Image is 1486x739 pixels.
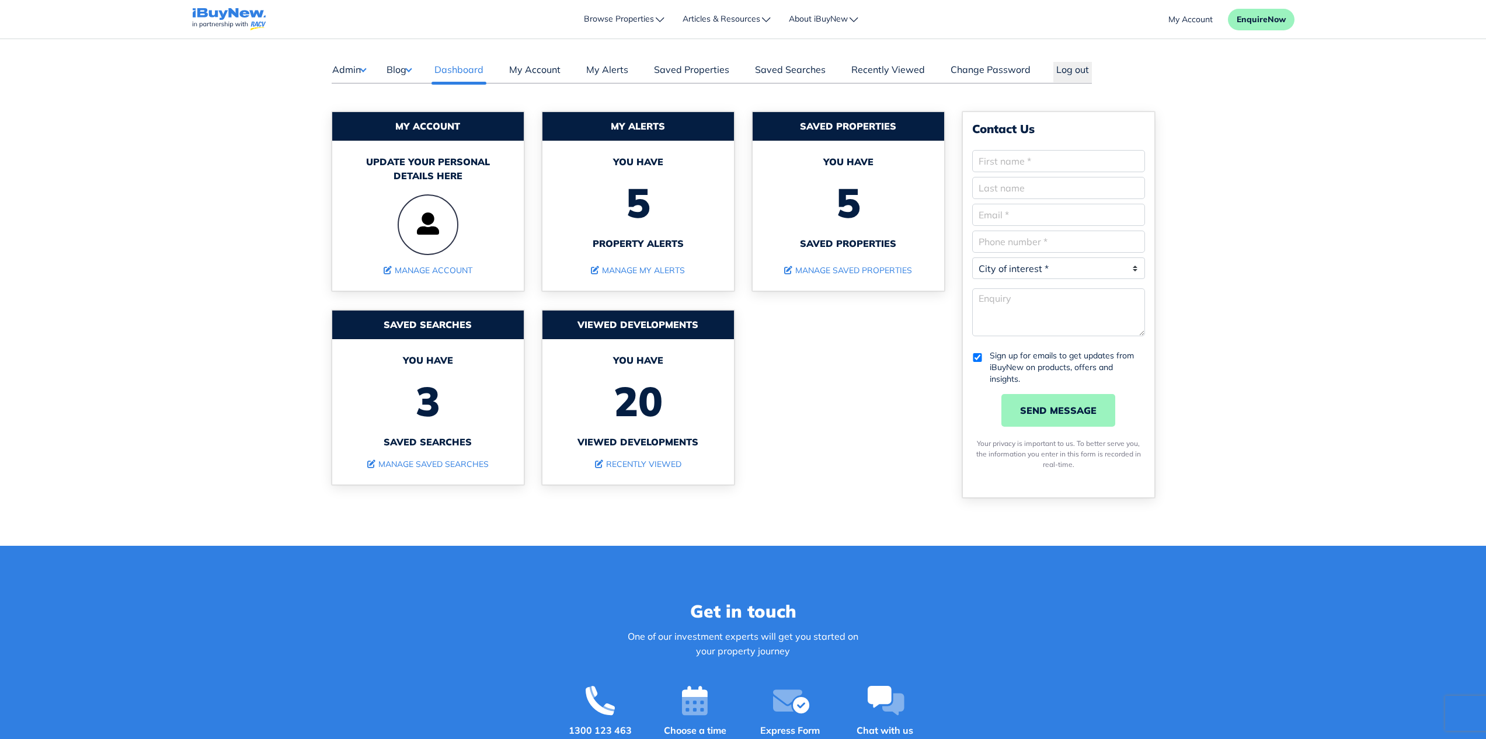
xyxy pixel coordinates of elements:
span: 5 [554,169,722,236]
div: Saved Properties [753,112,944,141]
button: Admin [332,62,366,77]
button: Log out [1053,62,1092,82]
a: navigations [192,5,266,34]
input: Enter a valid phone number [972,231,1145,253]
h3: Get in touch [554,598,933,625]
button: SEND MESSAGE [1001,394,1115,427]
a: account [1168,13,1213,26]
a: My Alerts [583,62,631,82]
a: Dashboard [431,62,486,82]
span: You have [554,155,722,169]
a: Manage Account [384,265,472,276]
input: Last name [972,177,1145,199]
div: Viewed developments [542,311,734,339]
a: recently viewed [595,459,681,469]
input: First name * [972,150,1145,172]
a: Recently Viewed [848,62,928,82]
span: property alerts [554,236,722,250]
a: Saved Searches [752,62,829,82]
a: Change Password [948,62,1033,82]
a: Manage Saved Properties [784,265,912,276]
span: Now [1268,14,1286,25]
p: One of our investment experts will get you started on your property journey [612,629,875,658]
a: Manage My Alerts [591,265,685,276]
span: You have [554,353,722,367]
span: 5 [764,169,932,236]
span: Saved searches [344,435,512,449]
a: Manage Saved Searches [367,459,489,469]
span: You have [764,155,932,169]
span: You have [344,353,512,367]
span: Saved properties [764,236,932,250]
span: Choose a time [664,723,726,737]
span: Express Form [760,723,820,737]
a: Saved Properties [651,62,732,82]
div: My Alerts [542,112,734,141]
span: 20 [554,367,722,435]
span: 3 [344,367,512,435]
label: Sign up for emails to get updates from iBuyNew on products, offers and insights. [990,350,1145,385]
div: Contact Us [972,121,1145,136]
button: Blog [386,62,412,77]
div: Saved Searches [332,311,524,339]
span: Your privacy is important to us. To better serve you, the information you enter in this form is r... [976,439,1141,469]
span: Chat with us [857,723,913,737]
button: EnquireNow [1228,9,1294,30]
span: Viewed developments [554,435,722,449]
a: My Account [506,62,563,82]
img: logo [192,8,266,31]
div: My Account [332,112,524,141]
input: Email * [972,204,1145,226]
div: Update your personal details here [344,155,512,183]
a: 1300 123 463 [569,723,632,737]
img: user [398,194,458,255]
